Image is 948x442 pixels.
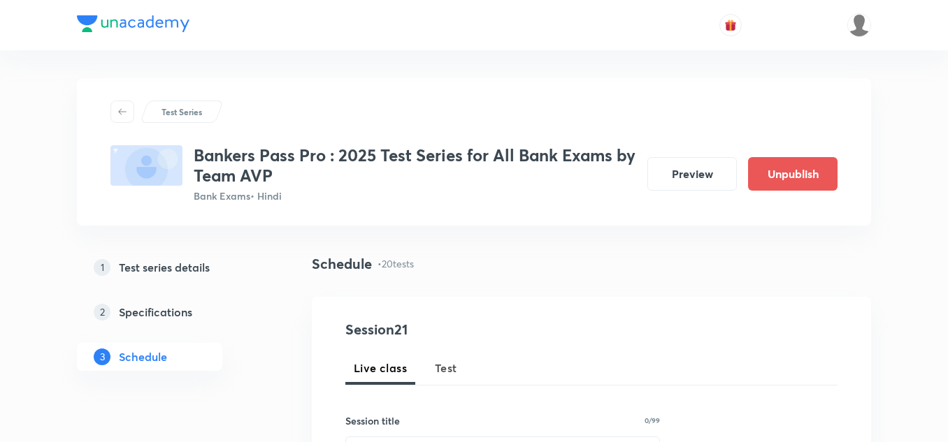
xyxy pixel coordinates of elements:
button: avatar [719,14,742,36]
a: 1Test series details [77,253,267,281]
span: Live class [354,360,407,376]
h6: Session title [345,413,400,428]
p: 2 [94,304,110,321]
h3: Bankers Pass Pro : 2025 Test Series for All Bank Exams by Team AVP [194,145,636,186]
span: Test [435,360,457,376]
img: Company Logo [77,15,189,32]
button: Preview [647,157,737,191]
h5: Schedule [119,348,167,365]
a: Company Logo [77,15,189,36]
h5: Test series details [119,259,210,276]
p: 3 [94,348,110,365]
h5: Specifications [119,304,192,321]
p: 1 [94,259,110,276]
p: 0/99 [645,417,660,424]
a: 2Specifications [77,298,267,326]
h4: Schedule [312,253,372,274]
img: fallback-thumbnail.png [110,145,182,186]
h4: Session 21 [345,319,601,340]
p: Test Series [161,105,202,118]
button: Unpublish [748,157,838,191]
p: Bank Exams • Hindi [194,189,636,203]
img: avatar [724,19,737,31]
img: Kriti [847,13,871,37]
p: • 20 tests [378,256,414,271]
